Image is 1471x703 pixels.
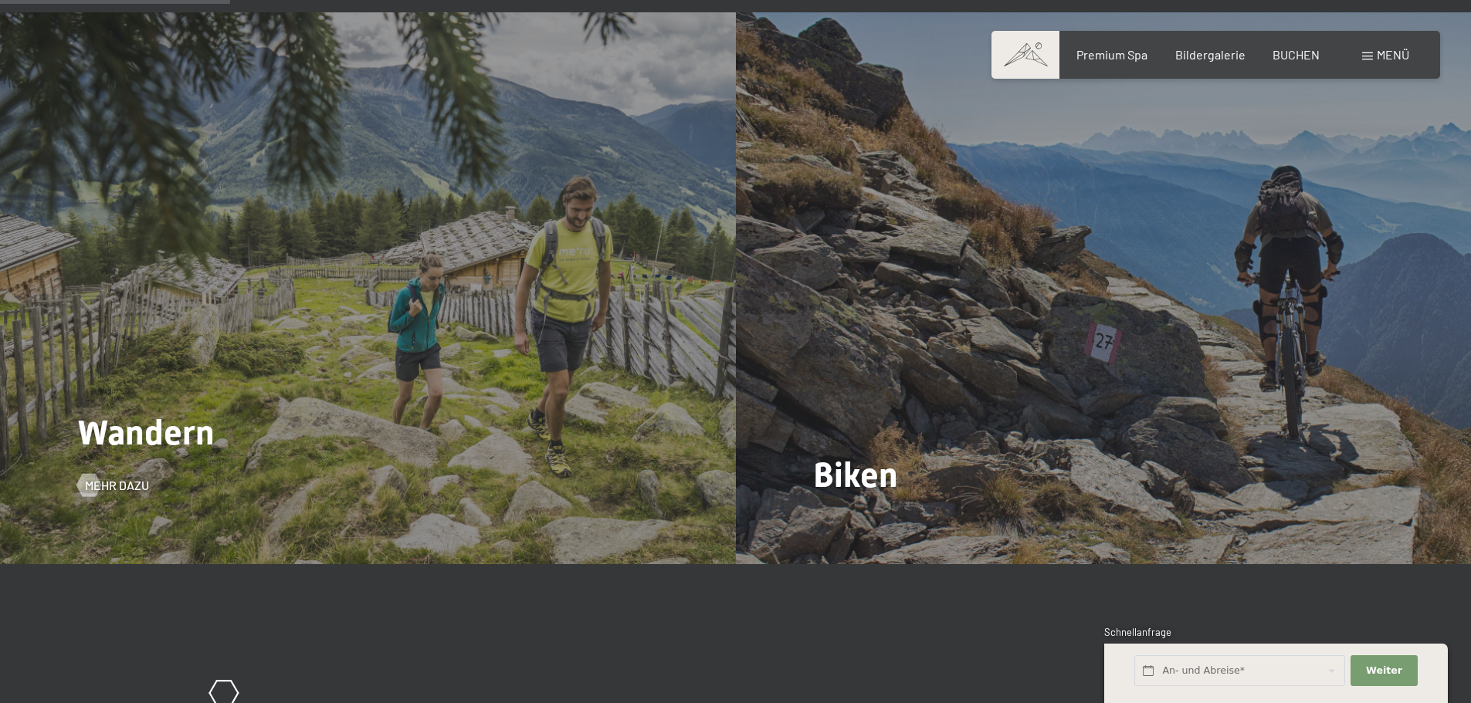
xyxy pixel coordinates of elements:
[85,477,149,494] span: Mehr dazu
[1175,47,1246,62] a: Bildergalerie
[1351,655,1417,687] button: Weiter
[1273,47,1320,62] a: BUCHEN
[77,412,215,453] span: Wandern
[1366,664,1402,678] span: Weiter
[1076,47,1147,62] a: Premium Spa
[77,477,149,494] a: Mehr dazu
[813,455,898,495] span: Biken
[1104,626,1171,638] span: Schnellanfrage
[1377,47,1409,62] span: Menü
